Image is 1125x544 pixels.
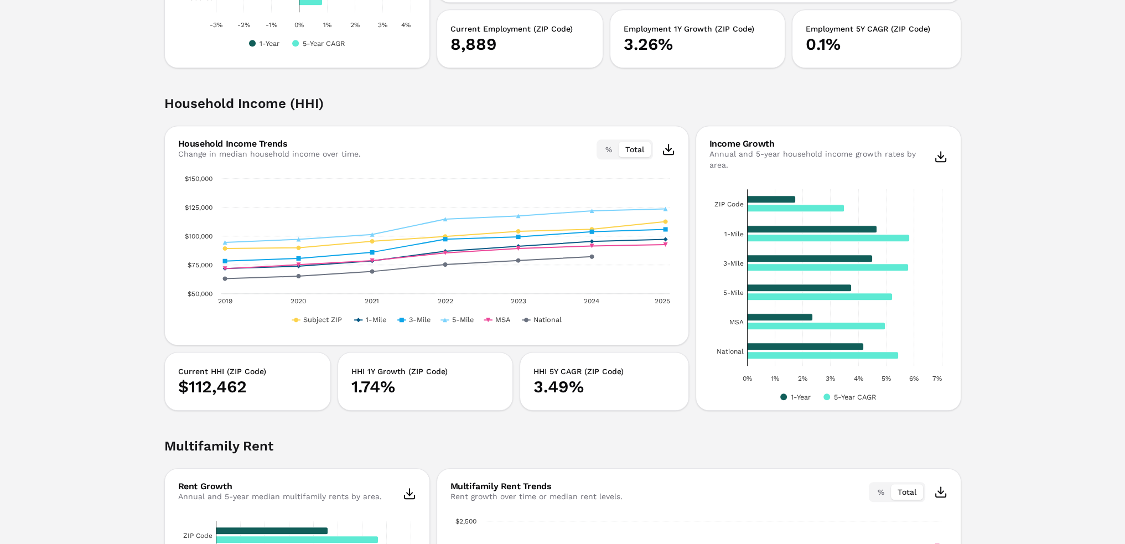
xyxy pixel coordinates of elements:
[185,204,212,211] text: $125,000
[401,21,410,29] text: 4%
[351,366,499,377] h3: HHI 1Y Growth (ZIP Code)
[350,21,359,29] text: 2%
[798,375,807,382] text: 2%
[370,258,374,263] path: 2021, 78,525.15. MSA.
[834,393,877,401] text: 5-Year CAGR
[164,95,961,126] h2: Household Income (HHI)
[516,229,520,234] path: 2023, 104,002.66. Subject ZIP.
[909,375,919,382] text: 6%
[533,377,675,397] p: 3.49%
[747,343,863,350] path: National, 0.0418. 1-Year.
[663,206,667,211] path: 2025, 123,518.39. 5-Mile.
[619,142,651,157] button: Total
[237,21,250,29] text: -2%
[853,375,863,382] text: 4%
[663,242,667,247] path: 2025, 92,424.65. MSA.
[450,23,590,34] h3: Current Employment (ZIP Code)
[178,148,361,159] div: Change in median household income over time.
[871,484,891,500] button: %
[533,366,675,377] h3: HHI 5Y CAGR (ZIP Code)
[294,21,304,29] text: 0%
[709,148,934,170] div: Annual and 5-year household income growth rates by area.
[365,315,386,324] text: 1-Mile
[222,240,227,245] path: 2019, 94,425.42. 5-Mile.
[266,21,277,29] text: -1%
[178,173,675,328] svg: Interactive chart
[747,352,898,359] path: National, 0.054461. 5-Year CAGR.
[216,536,378,543] path: ZIP Code, 0.066754. 5-Year CAGR.
[589,229,594,234] path: 2024, 103,674.83. 3-Mile.
[806,23,947,34] h3: Employment 5Y CAGR (ZIP Code)
[881,375,890,382] text: 5%
[709,139,934,148] div: Income Growth
[495,315,511,324] text: MSA
[443,217,447,221] path: 2022, 114,583.61. 5-Mile.
[437,297,453,305] text: 2022
[370,269,374,273] path: 2021, 69,082.78. National.
[216,527,328,535] path: ZIP Code, 0.0461. 1-Year.
[589,243,594,248] path: 2024, 91,198.45. MSA.
[747,196,795,203] path: ZIP Code, 0.0174. 1-Year.
[589,209,594,213] path: 2024, 121,765.53. 5-Mile.
[599,142,619,157] button: %
[450,491,623,502] div: Rent growth over time or median rent levels.
[742,375,751,382] text: 0%
[709,184,947,405] div: Chart. Highcharts interactive chart.
[178,139,361,148] div: Household Income Trends
[584,297,599,305] text: 2024
[624,23,771,34] h3: Employment 1Y Growth (ZIP Code)
[516,246,520,251] path: 2023, 89,108.51. MSA.
[747,323,885,330] path: MSA, 0.049563. 5-Year CAGR.
[222,246,227,251] path: 2019, 89,141.8. Subject ZIP.
[370,239,374,243] path: 2021, 95,311.3. Subject ZIP.
[185,232,212,240] text: $100,000
[370,232,374,236] path: 2021, 101,274.04. 5-Mile.
[222,276,227,281] path: 2019, 62,879.63. National.
[533,315,561,324] text: National
[296,256,300,261] path: 2020, 80,462.49. 3-Mile.
[209,21,222,29] text: -3%
[303,315,342,324] text: Subject ZIP
[222,258,227,263] path: 2019, 78,198.21. 3-Mile.
[826,375,835,382] text: 3%
[222,266,227,271] path: 2019, 71,605.15. MSA.
[450,482,623,491] div: Multifamily Rent Trends
[510,297,526,305] text: 2023
[747,293,892,301] path: 5-Mile, 0.052173. 5-Year CAGR.
[260,39,279,48] text: 1-Year
[747,314,812,321] path: MSA, 0.0235. 1-Year.
[589,254,594,258] path: 2024, 81,971.38. National.
[178,377,318,397] p: $112,462
[932,375,941,382] text: 7%
[723,260,744,267] text: 3-Mile
[516,214,520,218] path: 2023, 117,370.66. 5-Mile.
[806,34,947,54] p: 0.1%
[443,237,447,241] path: 2022, 97,131.52. 3-Mile.
[178,173,675,328] div: Chart. Highcharts interactive chart.
[663,219,667,224] path: 2025, 112,461.9. Subject ZIP.
[303,39,345,48] text: 5-Year CAGR
[185,175,212,183] text: $150,000
[178,366,318,377] h3: Current HHI (ZIP Code)
[747,196,877,350] g: 1-Year, bar series 1 of 2 with 6 bars.
[365,297,379,305] text: 2021
[296,237,300,241] path: 2020, 97,026.84. 5-Mile.
[452,315,473,324] text: 5-Mile
[450,34,590,54] p: 8,889
[714,200,744,208] text: ZIP Code
[747,284,851,292] path: 5-Mile, 0.0374. 1-Year.
[729,318,744,326] text: MSA
[747,205,844,212] path: ZIP Code, 0.03488. 5-Year CAGR.
[222,206,667,245] g: 5-Mile, line 4 of 6 with 7 data points.
[791,393,811,401] text: 1-Year
[747,264,908,271] path: 3-Mile, 0.058023. 5-Year CAGR.
[323,21,331,29] text: 1%
[624,34,771,54] p: 3.26%
[663,227,667,231] path: 2025, 105,711.18. 3-Mile.
[516,258,520,262] path: 2023, 78,681.93. National.
[589,239,594,243] path: 2024, 95,202.3. 1-Mile.
[296,274,300,278] path: 2020, 65,014.71. National.
[747,235,909,242] path: 1-Mile, 0.058304. 5-Year CAGR.
[654,297,670,305] text: 2025
[408,315,430,324] text: 3-Mile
